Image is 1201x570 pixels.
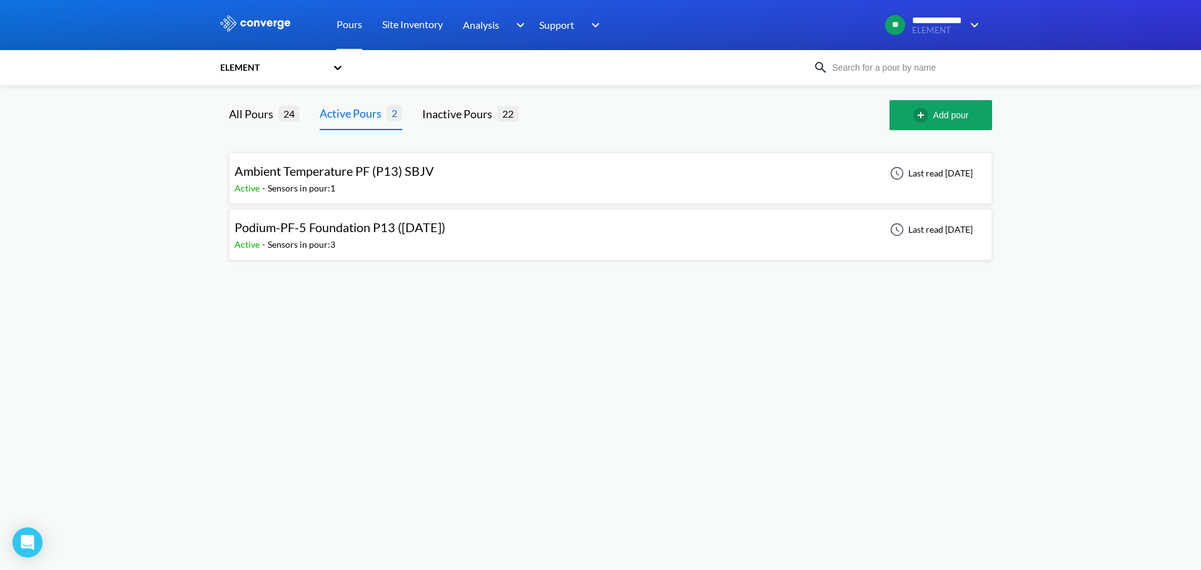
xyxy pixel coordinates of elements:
[229,105,278,123] div: All Pours
[229,167,992,178] a: Ambient Temperature PF (P13) SBJVActive-Sensors in pour:1Last read [DATE]
[913,108,933,123] img: add-circle-outline.svg
[508,18,528,33] img: downArrow.svg
[912,26,962,35] span: ELEMENT
[235,183,262,193] span: Active
[422,105,497,123] div: Inactive Pours
[262,183,268,193] span: -
[883,222,976,237] div: Last read [DATE]
[583,18,603,33] img: downArrow.svg
[219,61,327,74] div: ELEMENT
[828,61,980,74] input: Search for a pour by name
[229,223,992,234] a: Podium-PF-5 Foundation P13 ([DATE])Active-Sensors in pour:3Last read [DATE]
[278,106,300,121] span: 24
[497,106,519,121] span: 22
[813,60,828,75] img: icon-search.svg
[883,166,976,181] div: Last read [DATE]
[268,238,335,252] div: Sensors in pour: 3
[463,17,499,33] span: Analysis
[235,239,262,250] span: Active
[539,17,574,33] span: Support
[889,100,992,130] button: Add pour
[219,15,291,31] img: logo_ewhite.svg
[262,239,268,250] span: -
[13,527,43,557] div: Open Intercom Messenger
[320,104,387,122] div: Active Pours
[235,220,445,235] span: Podium-PF-5 Foundation P13 ([DATE])
[962,18,982,33] img: downArrow.svg
[235,163,434,178] span: Ambient Temperature PF (P13) SBJV
[387,105,402,121] span: 2
[268,181,335,195] div: Sensors in pour: 1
